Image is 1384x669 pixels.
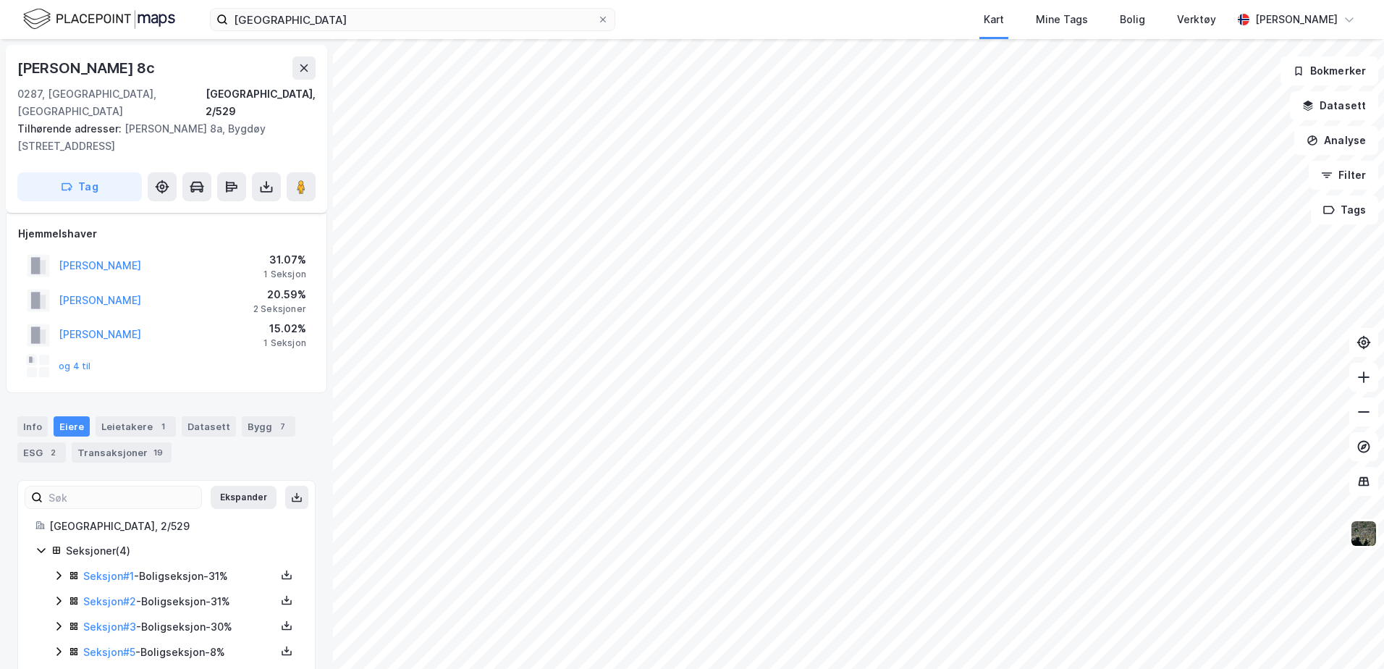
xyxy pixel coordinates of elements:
[275,419,290,434] div: 7
[18,225,315,243] div: Hjemmelshaver
[263,337,306,349] div: 1 Seksjon
[1311,195,1378,224] button: Tags
[17,85,206,120] div: 0287, [GEOGRAPHIC_DATA], [GEOGRAPHIC_DATA]
[211,486,277,509] button: Ekspander
[1177,11,1216,28] div: Verktøy
[17,172,142,201] button: Tag
[1350,520,1377,547] img: 9k=
[83,595,136,607] a: Seksjon#2
[984,11,1004,28] div: Kart
[17,56,158,80] div: [PERSON_NAME] 8c
[43,487,201,508] input: Søk
[228,9,597,30] input: Søk på adresse, matrikkel, gårdeiere, leietakere eller personer
[1290,91,1378,120] button: Datasett
[72,442,172,463] div: Transaksjoner
[206,85,316,120] div: [GEOGRAPHIC_DATA], 2/529
[1120,11,1145,28] div: Bolig
[263,251,306,269] div: 31.07%
[17,416,48,437] div: Info
[83,620,136,633] a: Seksjon#3
[1255,11,1338,28] div: [PERSON_NAME]
[1309,161,1378,190] button: Filter
[263,269,306,280] div: 1 Seksjon
[253,303,306,315] div: 2 Seksjoner
[242,416,295,437] div: Bygg
[1280,56,1378,85] button: Bokmerker
[83,644,276,661] div: - Boligseksjon - 8%
[17,122,125,135] span: Tilhørende adresser:
[83,593,276,610] div: - Boligseksjon - 31%
[83,618,276,636] div: - Boligseksjon - 30%
[66,542,298,560] div: Seksjoner ( 4 )
[54,416,90,437] div: Eiere
[182,416,236,437] div: Datasett
[96,416,176,437] div: Leietakere
[17,442,66,463] div: ESG
[46,445,60,460] div: 2
[83,568,276,585] div: - Boligseksjon - 31%
[253,286,306,303] div: 20.59%
[263,320,306,337] div: 15.02%
[83,646,135,658] a: Seksjon#5
[1294,126,1378,155] button: Analyse
[1312,599,1384,669] div: Kontrollprogram for chat
[49,518,298,535] div: [GEOGRAPHIC_DATA], 2/529
[156,419,170,434] div: 1
[17,120,304,155] div: [PERSON_NAME] 8a, Bygdøy [STREET_ADDRESS]
[1312,599,1384,669] iframe: Chat Widget
[23,7,175,32] img: logo.f888ab2527a4732fd821a326f86c7f29.svg
[83,570,134,582] a: Seksjon#1
[151,445,166,460] div: 19
[1036,11,1088,28] div: Mine Tags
